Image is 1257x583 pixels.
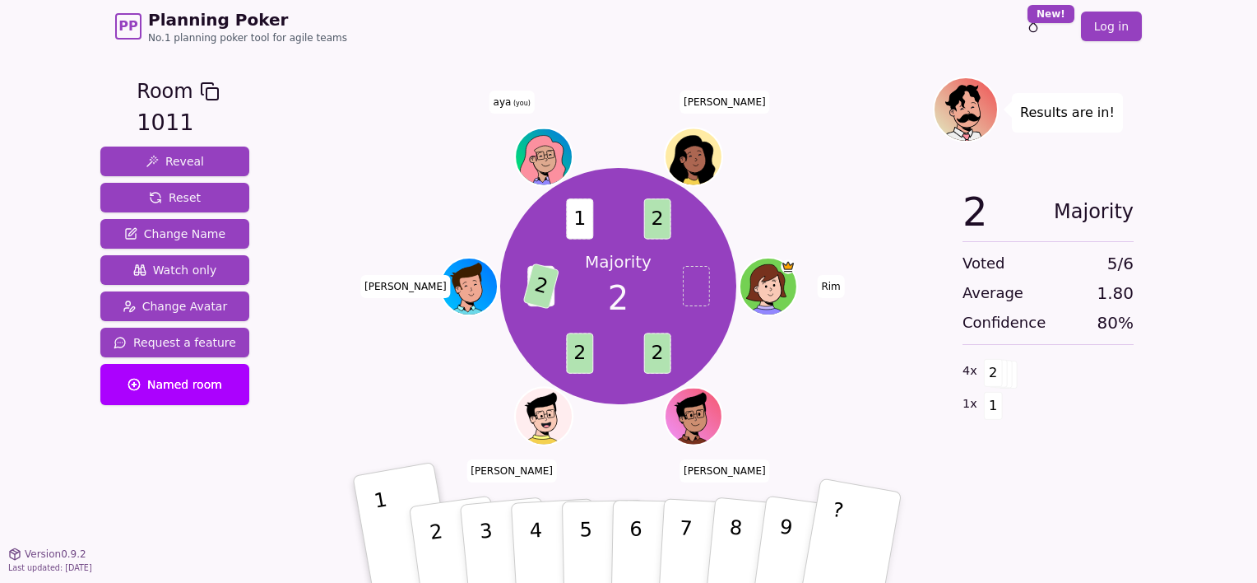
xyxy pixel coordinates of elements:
[962,192,988,231] span: 2
[118,16,137,36] span: PP
[148,8,347,31] span: Planning Poker
[643,333,670,374] span: 2
[643,198,670,239] span: 2
[680,459,770,483] span: Click to change your name
[962,252,1005,275] span: Voted
[124,226,225,242] span: Change Name
[373,488,401,578] p: 1
[146,153,204,170] span: Reveal
[100,183,249,212] button: Reset
[566,198,593,239] span: 1
[522,263,559,309] span: 2
[1018,12,1048,41] button: New!
[1081,12,1142,41] a: Log in
[984,392,1003,420] span: 1
[149,189,201,206] span: Reset
[100,219,249,249] button: Change Name
[962,282,1023,305] span: Average
[984,359,1003,387] span: 2
[137,106,219,140] div: 1011
[962,311,1046,334] span: Confidence
[100,328,249,357] button: Request a feature
[8,563,92,572] span: Last updated: [DATE]
[128,376,222,393] span: Named room
[133,262,217,278] span: Watch only
[1097,282,1134,305] span: 1.80
[115,8,347,44] a: PPPlanning PokerNo.1 planning poker tool for agile teams
[962,395,977,413] span: 1 x
[8,548,86,561] button: Version0.9.2
[511,100,531,107] span: (you)
[466,459,557,483] span: Click to change your name
[360,275,451,298] span: Click to change your name
[100,255,249,285] button: Watch only
[123,298,228,315] span: Change Avatar
[25,548,86,561] span: Version 0.9.2
[1054,192,1134,231] span: Majority
[100,364,249,405] button: Named room
[566,333,593,374] span: 2
[1107,252,1134,275] span: 5 / 6
[148,31,347,44] span: No.1 planning poker tool for agile teams
[817,275,844,298] span: Click to change your name
[962,362,977,380] span: 4 x
[100,147,249,176] button: Reveal
[680,91,770,114] span: Click to change your name
[781,259,795,274] span: Rim is the host
[1097,311,1134,334] span: 80 %
[1027,5,1074,23] div: New!
[489,91,535,114] span: Click to change your name
[517,129,571,184] button: Click to change your avatar
[100,291,249,321] button: Change Avatar
[1020,101,1115,124] p: Results are in!
[137,77,192,106] span: Room
[114,334,236,351] span: Request a feature
[585,250,652,273] p: Majority
[608,273,628,323] span: 2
